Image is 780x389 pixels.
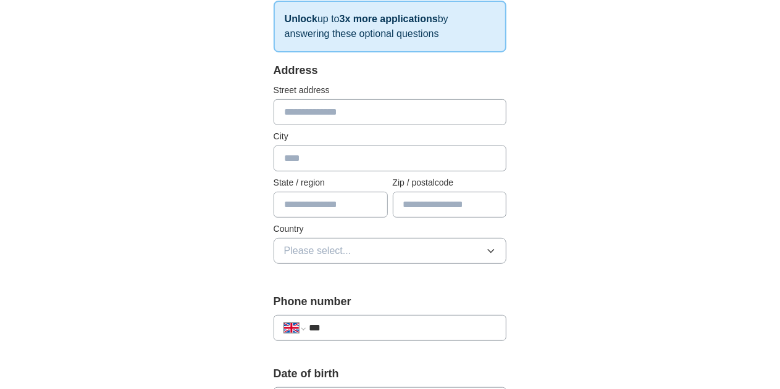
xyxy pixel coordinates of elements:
label: Zip / postalcode [393,176,507,189]
strong: 3x more applications [340,14,438,24]
strong: Unlock [285,14,317,24]
label: Phone number [274,293,507,310]
label: State / region [274,176,388,189]
label: Country [274,223,507,235]
div: Address [274,62,507,79]
label: Date of birth [274,366,507,382]
label: City [274,130,507,143]
button: Please select... [274,238,507,264]
label: Street address [274,84,507,97]
span: Please select... [284,244,351,258]
p: up to by answering these optional questions [274,1,507,52]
